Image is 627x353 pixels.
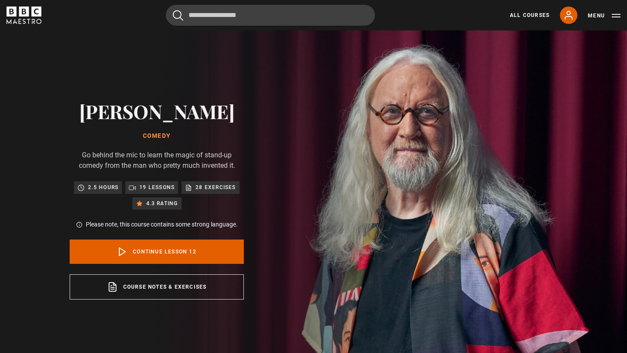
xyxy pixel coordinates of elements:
p: Go behind the mic to learn the magic of stand-up comedy from the man who pretty much invented it. [70,150,244,171]
p: 4.3 rating [146,199,178,208]
svg: BBC Maestro [7,7,41,24]
a: Continue lesson 12 [70,240,244,264]
button: Toggle navigation [588,11,620,20]
a: All Courses [510,11,549,19]
p: 28 exercises [196,183,236,192]
h1: Comedy [70,133,244,140]
button: Submit the search query [173,10,183,21]
p: 19 lessons [139,183,175,192]
input: Search [166,5,375,26]
p: Please note, this course contains some strong language. [86,220,238,229]
p: 2.5 hours [88,183,118,192]
a: Course notes & exercises [70,274,244,300]
h2: [PERSON_NAME] [70,100,244,122]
